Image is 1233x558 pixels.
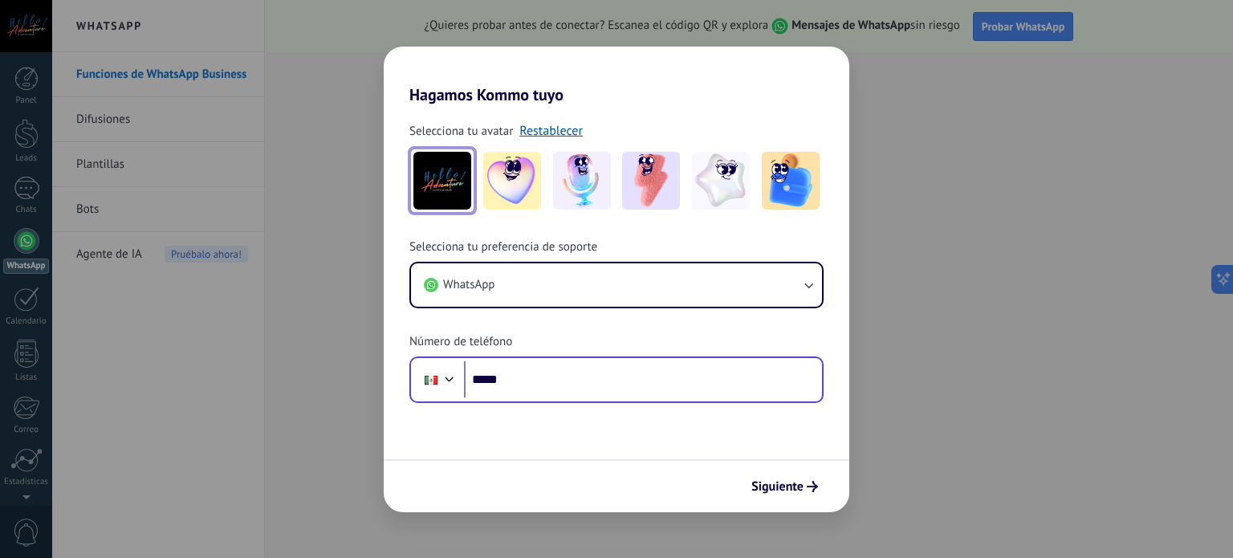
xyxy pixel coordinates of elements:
span: Número de teléfono [409,334,512,350]
span: Selecciona tu preferencia de soporte [409,239,597,255]
span: Siguiente [751,481,804,492]
button: WhatsApp [411,263,822,307]
span: WhatsApp [443,277,494,293]
img: -2.jpeg [553,152,611,210]
h2: Hagamos Kommo tuyo [384,47,849,104]
div: Mexico: + 52 [416,363,446,397]
img: -1.jpeg [483,152,541,210]
img: -5.jpeg [762,152,820,210]
img: -3.jpeg [622,152,680,210]
a: Restablecer [519,123,583,139]
button: Siguiente [744,473,825,500]
img: -4.jpeg [692,152,750,210]
span: Selecciona tu avatar [409,124,513,140]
